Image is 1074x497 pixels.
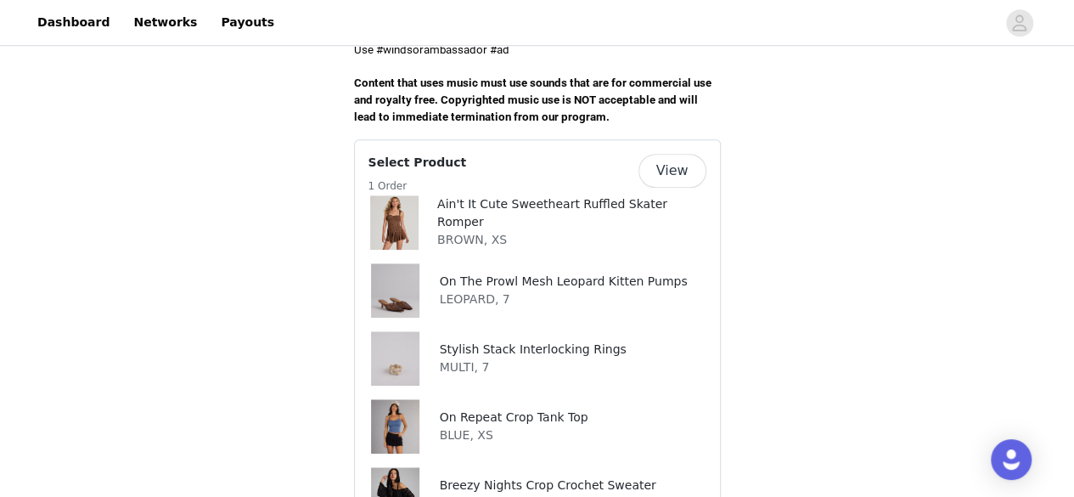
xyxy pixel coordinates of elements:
[371,263,419,318] img: On The Prowl Mesh Leopard Kitten Pumps
[123,3,207,42] a: Networks
[440,273,688,291] h4: On The Prowl Mesh Leopard Kitten Pumps
[368,178,467,194] h5: 1 Order
[354,76,714,123] span: Content that uses music must use sounds that are for commercial use and royalty free. Copyrighted...
[638,154,706,188] button: View
[437,195,706,231] h4: Ain't It Cute Sweetheart Ruffled Skater Romper
[440,426,588,444] p: BLUE, XS
[440,409,588,426] h4: On Repeat Crop Tank Top
[27,3,120,42] a: Dashboard
[211,3,284,42] a: Payouts
[440,359,627,376] p: MULTI, 7
[440,291,688,308] p: LEOPARD, 7
[437,231,706,249] p: BROWN, XS
[1011,9,1027,37] div: avatar
[368,154,467,172] h4: Select Product
[371,399,419,454] img: On Repeat Crop Tank Top
[440,477,656,494] h4: Breezy Nights Crop Crochet Sweater
[370,195,419,250] img: Ain't It Cute Sweetheart Ruffled Skater Romper
[991,439,1032,480] div: Open Intercom Messenger
[371,331,419,386] img: Stylish Stack Interlocking Rings
[354,43,509,56] span: Use #windsorambassador #ad
[440,341,627,359] h4: Stylish Stack Interlocking Rings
